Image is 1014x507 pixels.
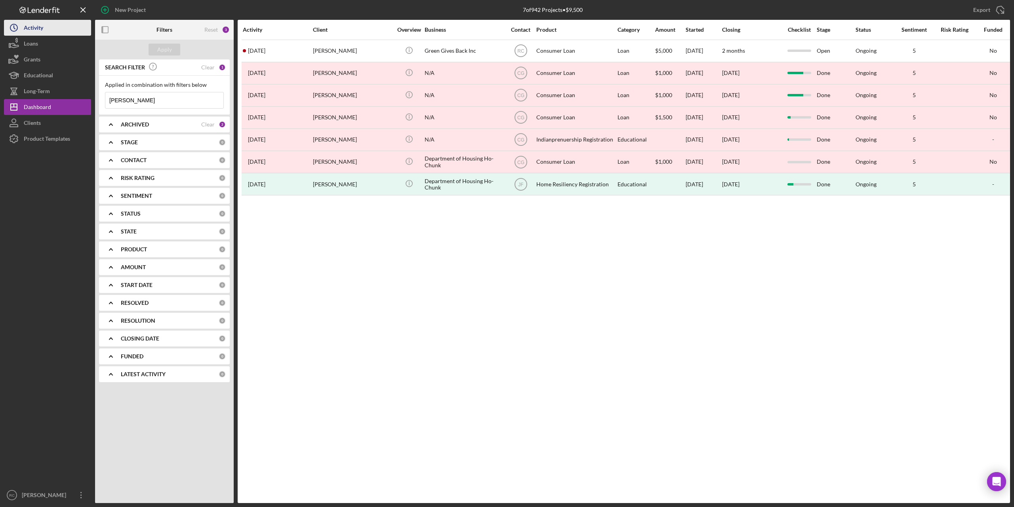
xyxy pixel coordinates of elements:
div: Ongoing [856,181,877,187]
button: Product Templates [4,131,91,147]
div: [PERSON_NAME] [20,487,71,505]
div: - [975,136,1011,143]
div: Educational [618,174,654,195]
div: Done [817,151,855,172]
text: RC [9,493,15,497]
button: Dashboard [4,99,91,115]
b: SEARCH FILTER [105,64,145,71]
div: Clear [201,121,215,128]
div: $1,000 [655,63,685,84]
button: Activity [4,20,91,36]
div: Consumer Loan [536,40,616,61]
div: $5,000 [655,40,685,61]
text: CG [517,71,524,76]
div: No [975,48,1011,54]
div: Sentiment [894,27,934,33]
b: RISK RATING [121,175,154,181]
button: Long-Term [4,83,91,99]
div: 2 [219,121,226,128]
div: 0 [219,317,226,324]
div: [PERSON_NAME] [313,129,392,150]
div: [DATE] [686,129,721,150]
div: N/A [425,85,504,106]
div: Ongoing [856,70,877,76]
div: 0 [219,246,226,253]
div: Contact [506,27,536,33]
b: PRODUCT [121,246,147,253]
button: Educational [4,67,91,83]
b: ARCHIVED [121,121,149,128]
div: 0 [219,264,226,271]
div: Stage [817,27,855,33]
div: Consumer Loan [536,85,616,106]
div: Clients [24,115,41,133]
div: Indianprenuership Registration [536,129,616,150]
div: 0 [219,192,226,199]
div: Loans [24,36,38,54]
time: [DATE] [722,158,740,165]
div: Loan [618,63,654,84]
b: LATEST ACTIVITY [121,371,166,377]
div: [DATE] [686,107,721,128]
div: Long-Term [24,83,50,101]
div: Consumer Loan [536,107,616,128]
div: Ongoing [856,159,877,165]
div: Department of Housing Ho-Chunk [425,151,504,172]
div: Home Resiliency Registration [536,174,616,195]
div: [DATE] [686,174,721,195]
b: RESOLVED [121,300,149,306]
time: 2024-10-21 18:54 [248,92,265,98]
div: No [975,70,1011,76]
time: [DATE] [722,181,740,187]
div: Overview [394,27,424,33]
div: Department of Housing Ho-Chunk [425,174,504,195]
div: Reset [204,27,218,33]
div: 0 [219,371,226,378]
div: Done [817,129,855,150]
div: Amount [655,27,685,33]
button: Loans [4,36,91,52]
div: Started [686,27,721,33]
div: [PERSON_NAME] [313,40,392,61]
text: JF [518,182,523,187]
text: CG [517,159,524,165]
text: CG [517,137,524,143]
b: CONTACT [121,157,147,163]
time: 2024-07-15 20:19 [248,159,265,165]
button: Grants [4,52,91,67]
time: 2024-10-31 15:49 [248,70,265,76]
div: Consumer Loan [536,63,616,84]
time: [DATE] [722,92,740,98]
div: Client [313,27,392,33]
b: CLOSING DATE [121,335,159,342]
div: [DATE] [686,40,721,61]
div: Loan [618,151,654,172]
time: [DATE] [722,69,740,76]
div: Ongoing [856,114,877,121]
div: Done [817,85,855,106]
text: RC [517,48,524,54]
div: Green Gives Back Inc [425,40,504,61]
div: N/A [425,107,504,128]
b: SENTIMENT [121,193,152,199]
div: Product [536,27,616,33]
time: 2 months [722,47,745,54]
div: 0 [219,299,226,306]
div: Clear [201,64,215,71]
div: No [975,114,1011,121]
div: 0 [219,157,226,164]
div: Activity [243,27,312,33]
button: Export [965,2,1010,18]
div: 1 [219,64,226,71]
div: 5 [894,136,934,143]
div: [DATE] [686,85,721,106]
div: Ongoing [856,92,877,98]
time: 2024-09-13 20:15 [248,114,265,121]
div: Consumer Loan [536,151,616,172]
div: $1,000 [655,85,685,106]
div: $1,500 [655,107,685,128]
